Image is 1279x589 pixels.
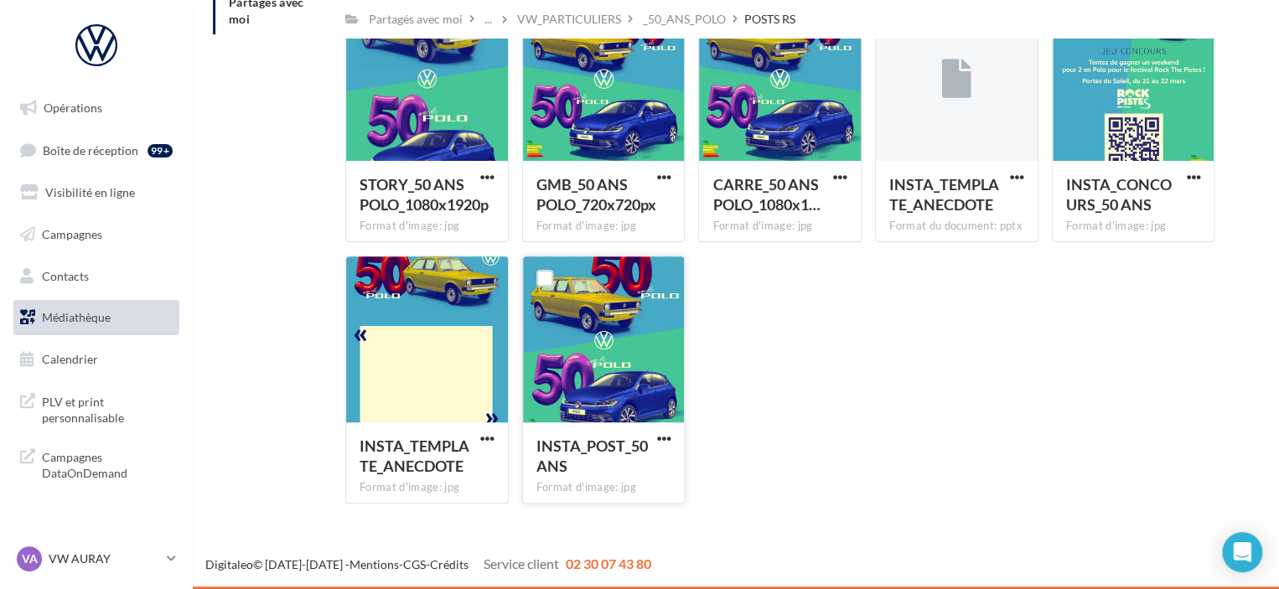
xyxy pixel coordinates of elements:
span: INSTA_POST_50 ANS [536,437,648,475]
span: VA [22,550,38,567]
span: GMB_50 ANS POLO_720x720px [536,175,656,214]
span: STORY_50 ANS POLO_1080x1920p [360,175,489,214]
span: Opérations [44,101,102,115]
span: PLV et print personnalisable [42,390,173,426]
div: Format d'image: jpg [536,219,671,234]
div: _50_ANS_POLO [643,11,726,28]
span: CARRE_50 ANS POLO_1080x1080px [712,175,820,214]
div: Partagés avec moi [369,11,463,28]
span: INSTA_CONCOURS_50 ANS [1066,175,1172,214]
span: Calendrier [42,352,98,366]
a: Campagnes [10,217,183,252]
span: INSTA_TEMPLATE_ANECDOTE [360,437,469,475]
div: 99+ [148,144,173,158]
div: Format d'image: jpg [360,219,495,234]
span: Campagnes DataOnDemand [42,446,173,482]
div: ... [481,8,495,31]
div: POSTS RS [744,11,795,28]
a: Calendrier [10,342,183,377]
a: Mentions [350,557,399,571]
div: VW_PARTICULIERS [517,11,621,28]
div: Format du document: pptx [889,219,1024,234]
div: Format d'image: jpg [1066,219,1201,234]
span: Service client [484,555,559,571]
span: INSTA_TEMPLATE_ANECDOTE [889,175,999,214]
span: Visibilité en ligne [45,185,135,199]
a: CGS [403,557,426,571]
span: Campagnes [42,227,102,241]
a: Médiathèque [10,300,183,335]
div: Open Intercom Messenger [1222,532,1262,572]
div: Format d'image: jpg [536,480,671,495]
a: Boîte de réception99+ [10,132,183,168]
span: Médiathèque [42,310,111,324]
span: © [DATE]-[DATE] - - - [205,557,651,571]
a: PLV et print personnalisable [10,384,183,433]
a: Campagnes DataOnDemand [10,439,183,488]
div: Format d'image: jpg [712,219,847,234]
a: Contacts [10,259,183,294]
span: Boîte de réception [43,142,138,157]
a: Crédits [430,557,469,571]
span: 02 30 07 43 80 [566,555,651,571]
a: Digitaleo [205,557,253,571]
a: Visibilité en ligne [10,175,183,210]
div: Format d'image: jpg [360,480,495,495]
a: Opérations [10,90,183,126]
span: Contacts [42,268,89,282]
a: VA VW AURAY [13,543,179,575]
p: VW AURAY [49,550,160,567]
